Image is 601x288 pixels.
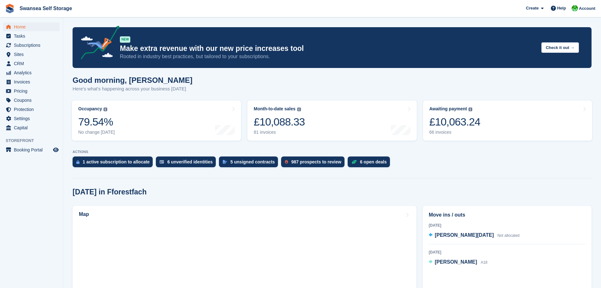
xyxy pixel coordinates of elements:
a: Awaiting payment £10,063.24 66 invoices [423,101,592,141]
span: Create [526,5,539,11]
div: 987 prospects to review [291,159,341,164]
a: menu [3,22,60,31]
span: Coupons [14,96,52,105]
a: 987 prospects to review [281,156,348,170]
div: [DATE] [429,223,586,228]
a: menu [3,105,60,114]
div: No change [DATE] [78,130,115,135]
img: contract_signature_icon-13c848040528278c33f63329250d36e43548de30e8caae1d1a13099fd9432cc5.svg [223,160,227,164]
img: prospect-51fa495bee0391a8d652442698ab0144808aea92771e9ea1ae160a38d050c398.svg [285,160,288,164]
a: menu [3,68,60,77]
a: menu [3,50,60,59]
div: 66 invoices [429,130,480,135]
div: 81 invoices [254,130,305,135]
a: menu [3,77,60,86]
img: icon-info-grey-7440780725fd019a000dd9b08b2336e03edf1995a4989e88bcd33f0948082b44.svg [103,107,107,111]
img: active_subscription_to_allocate_icon-d502201f5373d7db506a760aba3b589e785aa758c864c3986d89f69b8ff3... [76,160,80,164]
span: Capital [14,123,52,132]
span: Sites [14,50,52,59]
img: icon-info-grey-7440780725fd019a000dd9b08b2336e03edf1995a4989e88bcd33f0948082b44.svg [468,107,472,111]
span: Not allocated [498,233,520,238]
h2: Move ins / outs [429,211,586,219]
a: [PERSON_NAME] A18 [429,258,487,267]
div: £10,063.24 [429,115,480,128]
img: stora-icon-8386f47178a22dfd0bd8f6a31ec36ba5ce8667c1dd55bd0f319d3a0aa187defe.svg [5,4,15,13]
span: CRM [14,59,52,68]
img: icon-info-grey-7440780725fd019a000dd9b08b2336e03edf1995a4989e88bcd33f0948082b44.svg [297,107,301,111]
span: Storefront [6,138,63,144]
span: A18 [481,260,487,265]
span: Tasks [14,32,52,40]
span: [PERSON_NAME][DATE] [435,232,494,238]
a: 6 open deals [348,156,393,170]
span: Protection [14,105,52,114]
div: [DATE] [429,249,586,255]
img: deal-1b604bf984904fb50ccaf53a9ad4b4a5d6e5aea283cecdc64d6e3604feb123c2.svg [351,160,357,164]
h1: Good morning, [PERSON_NAME] [73,76,192,84]
span: Account [579,5,595,12]
div: Awaiting payment [429,106,467,112]
button: Check it out → [541,42,579,53]
a: Swansea Self Storage [17,3,74,14]
p: Make extra revenue with our new price increases tool [120,44,536,53]
a: menu [3,96,60,105]
img: Andrew Robbins [572,5,578,11]
span: Help [557,5,566,11]
a: menu [3,59,60,68]
p: Here's what's happening across your business [DATE] [73,85,192,93]
span: Subscriptions [14,41,52,50]
h2: Map [79,211,89,217]
span: Analytics [14,68,52,77]
a: menu [3,41,60,50]
a: [PERSON_NAME][DATE] Not allocated [429,231,520,240]
h2: [DATE] in Fforestfach [73,188,147,196]
a: Preview store [52,146,60,154]
a: Month-to-date sales £10,088.33 81 invoices [247,101,416,141]
div: 6 open deals [360,159,387,164]
div: 5 unsigned contracts [230,159,275,164]
div: NEW [120,36,130,43]
p: Rooted in industry best practices, but tailored to your subscriptions. [120,53,536,60]
a: 6 unverified identities [156,156,219,170]
a: menu [3,123,60,132]
div: Occupancy [78,106,102,112]
div: 6 unverified identities [167,159,213,164]
a: 1 active subscription to allocate [73,156,156,170]
div: £10,088.33 [254,115,305,128]
a: menu [3,32,60,40]
a: Occupancy 79.54% No change [DATE] [72,101,241,141]
span: Invoices [14,77,52,86]
a: menu [3,87,60,95]
span: Booking Portal [14,145,52,154]
img: verify_identity-adf6edd0f0f0b5bbfe63781bf79b02c33cf7c696d77639b501bdc392416b5a36.svg [160,160,164,164]
div: 1 active subscription to allocate [83,159,150,164]
a: menu [3,145,60,154]
a: 5 unsigned contracts [219,156,281,170]
p: ACTIONS [73,150,592,154]
span: Pricing [14,87,52,95]
span: [PERSON_NAME] [435,259,477,265]
a: menu [3,114,60,123]
span: Settings [14,114,52,123]
span: Home [14,22,52,31]
div: Month-to-date sales [254,106,295,112]
div: 79.54% [78,115,115,128]
img: price-adjustments-announcement-icon-8257ccfd72463d97f412b2fc003d46551f7dbcb40ab6d574587a9cd5c0d94... [75,26,120,62]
